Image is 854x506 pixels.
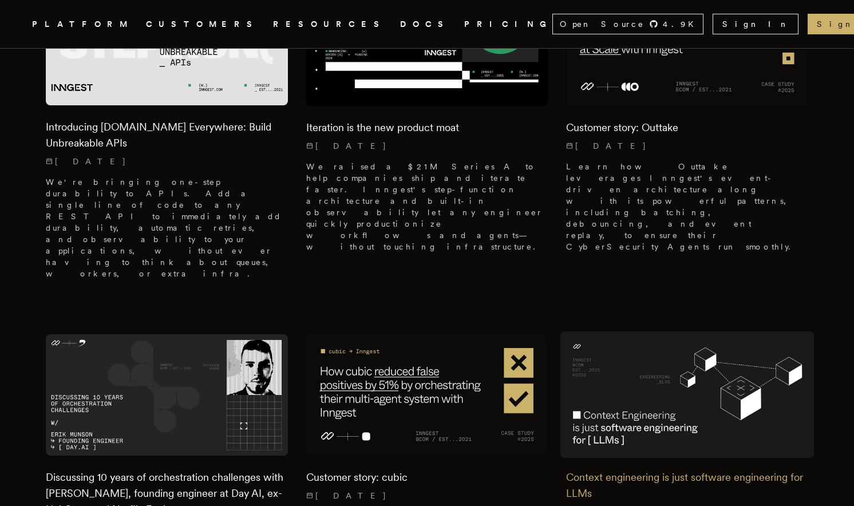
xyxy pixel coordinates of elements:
h2: Introducing [DOMAIN_NAME] Everywhere: Build Unbreakable APIs [46,119,288,151]
a: DOCS [400,17,450,31]
h2: Customer story: cubic [306,469,548,485]
h2: Context engineering is just software engineering for LLMs [566,469,808,501]
img: Featured image for Context engineering is just software engineering for LLMs blog post [560,331,815,458]
button: PLATFORM [32,17,132,31]
button: RESOURCES [273,17,386,31]
a: Sign In [713,14,798,34]
span: 4.9 K [663,18,701,30]
h2: Iteration is the new product moat [306,120,548,136]
img: Featured image for Discussing 10 years of orchestration challenges with Erik Munson, founding eng... [46,334,288,455]
p: We're bringing one-step durability to APIs. Add a single line of code to any REST API to immediat... [46,176,288,279]
p: We raised a $21M Series A to help companies ship and iterate faster. Inngest's step-function arch... [306,161,548,252]
p: [DATE] [306,140,548,152]
h2: Customer story: Outtake [566,120,808,136]
a: CUSTOMERS [146,17,259,31]
p: [DATE] [306,490,548,501]
img: Featured image for Customer story: cubic blog post [306,334,548,455]
span: Open Source [560,18,645,30]
p: [DATE] [46,156,288,167]
p: [DATE] [566,140,808,152]
p: Learn how Outtake leverages Inngest's event-driven architecture along with its powerful patterns,... [566,161,808,252]
a: PRICING [464,17,552,31]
